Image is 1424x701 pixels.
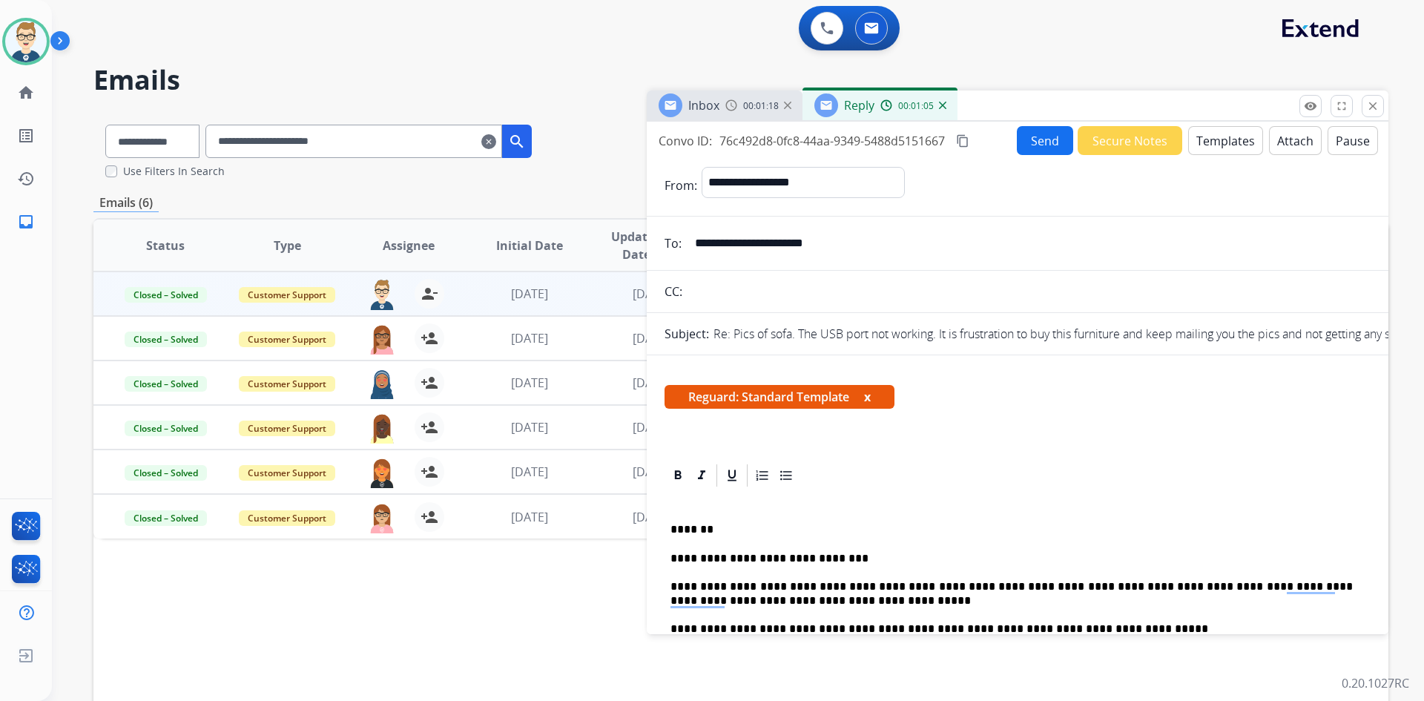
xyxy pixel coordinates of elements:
[274,237,301,254] span: Type
[93,65,1388,95] h2: Emails
[125,287,207,303] span: Closed – Solved
[383,237,435,254] span: Assignee
[367,412,397,444] img: agent-avatar
[667,464,689,487] div: Bold
[146,237,185,254] span: Status
[511,286,548,302] span: [DATE]
[239,465,335,481] span: Customer Support
[421,285,438,303] mat-icon: person_remove
[956,134,969,148] mat-icon: content_copy
[511,330,548,346] span: [DATE]
[1188,126,1263,155] button: Templates
[481,133,496,151] mat-icon: clear
[1328,126,1378,155] button: Pause
[511,419,548,435] span: [DATE]
[1366,99,1379,113] mat-icon: close
[633,330,670,346] span: [DATE]
[690,464,713,487] div: Italic
[239,510,335,526] span: Customer Support
[123,164,225,179] label: Use Filters In Search
[1342,674,1409,692] p: 0.20.1027RC
[743,100,779,112] span: 00:01:18
[421,418,438,436] mat-icon: person_add
[125,332,207,347] span: Closed – Solved
[367,368,397,399] img: agent-avatar
[751,464,774,487] div: Ordered List
[1269,126,1322,155] button: Attach
[239,287,335,303] span: Customer Support
[721,464,743,487] div: Underline
[511,375,548,391] span: [DATE]
[633,509,670,525] span: [DATE]
[421,463,438,481] mat-icon: person_add
[659,132,712,150] p: Convo ID:
[17,170,35,188] mat-icon: history
[844,97,874,113] span: Reply
[633,464,670,480] span: [DATE]
[665,385,894,409] span: Reguard: Standard Template
[1017,126,1073,155] button: Send
[5,21,47,62] img: avatar
[1304,99,1317,113] mat-icon: remove_red_eye
[665,283,682,300] p: CC:
[511,509,548,525] span: [DATE]
[421,508,438,526] mat-icon: person_add
[17,213,35,231] mat-icon: inbox
[511,464,548,480] span: [DATE]
[898,100,934,112] span: 00:01:05
[633,286,670,302] span: [DATE]
[508,133,526,151] mat-icon: search
[239,332,335,347] span: Customer Support
[421,374,438,392] mat-icon: person_add
[496,237,563,254] span: Initial Date
[713,325,1422,343] p: Re: Pics of sofa. The USB port not working. It is frustration to buy this furniture and keep mail...
[719,133,945,149] span: 76c492d8-0fc8-44aa-9349-5488d5151667
[665,234,682,252] p: To:
[1335,99,1348,113] mat-icon: fullscreen
[367,279,397,310] img: agent-avatar
[633,375,670,391] span: [DATE]
[239,376,335,392] span: Customer Support
[864,388,871,406] button: x
[665,177,697,194] p: From:
[125,510,207,526] span: Closed – Solved
[125,376,207,392] span: Closed – Solved
[1078,126,1182,155] button: Secure Notes
[421,329,438,347] mat-icon: person_add
[17,84,35,102] mat-icon: home
[367,502,397,533] img: agent-avatar
[125,421,207,436] span: Closed – Solved
[93,194,159,212] p: Emails (6)
[665,325,709,343] p: Subject:
[633,419,670,435] span: [DATE]
[367,323,397,355] img: agent-avatar
[688,97,719,113] span: Inbox
[603,228,670,263] span: Updated Date
[239,421,335,436] span: Customer Support
[775,464,797,487] div: Bullet List
[17,127,35,145] mat-icon: list_alt
[125,465,207,481] span: Closed – Solved
[367,457,397,488] img: agent-avatar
